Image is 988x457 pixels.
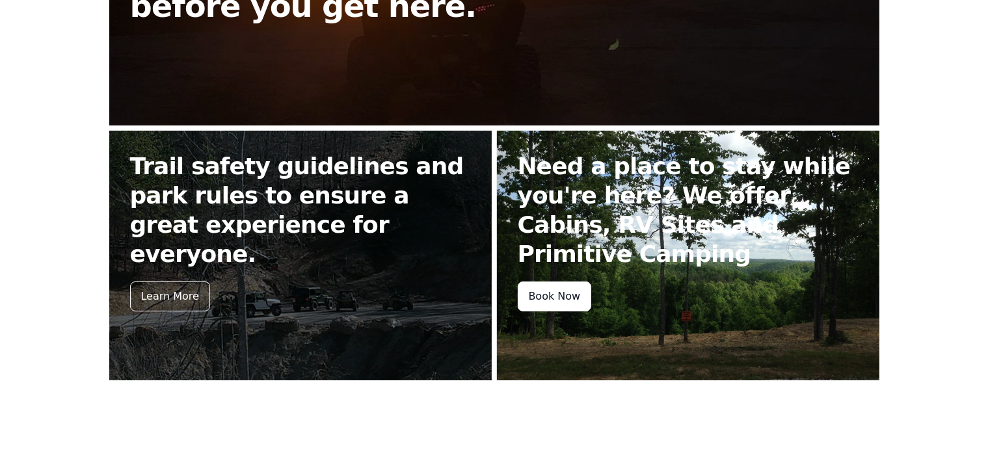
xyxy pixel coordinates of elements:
[518,281,592,311] div: Book Now
[130,151,471,268] h2: Trail safety guidelines and park rules to ensure a great experience for everyone.
[497,131,879,380] a: Need a place to stay while you're here? We offer Cabins, RV Sites and Primitive Camping Book Now
[518,151,859,268] h2: Need a place to stay while you're here? We offer Cabins, RV Sites and Primitive Camping
[109,131,492,380] a: Trail safety guidelines and park rules to ensure a great experience for everyone. Learn More
[130,281,210,311] div: Learn More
